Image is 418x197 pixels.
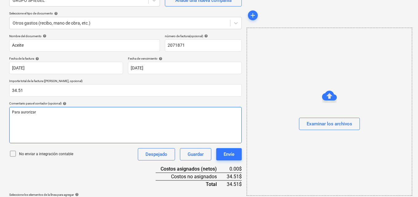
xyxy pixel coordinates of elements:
[188,150,204,158] div: Guardar
[227,180,242,188] div: 34.51$
[34,57,39,61] span: help
[128,62,242,74] input: Fecha de vencimiento no especificada
[9,62,123,74] input: Fecha de factura no especificada
[9,193,160,197] div: Seleccione los elementos de la línea para agregar
[145,150,167,158] div: Despejado
[165,34,242,38] div: número de factura (opcional)
[180,148,211,160] button: Guardar
[62,102,66,105] span: help
[138,148,175,160] button: Despejado
[307,120,352,128] div: Examinar los archivos
[9,34,160,38] div: Nombre del documento
[42,34,46,38] span: help
[9,84,242,97] input: Importe total de la factura (coste neto, opcional)
[74,193,79,196] span: help
[53,12,58,15] span: help
[224,150,234,158] div: Envíe
[9,57,123,61] div: Fecha de la factura
[157,57,162,61] span: help
[19,152,73,157] p: No enviar a integración contable
[227,165,242,173] div: 0.00$
[128,57,242,61] div: Fecha de vencimiento
[9,39,160,52] input: Nombre del documento
[156,165,227,173] div: Costos asignados (netos)
[387,167,418,197] iframe: Chat Widget
[12,110,36,114] span: Para aurorizar
[247,28,412,196] div: Examinar los archivos
[165,39,242,52] input: número de factura
[9,79,242,84] p: Importe total de la factura ([PERSON_NAME], opcional)
[249,12,257,19] span: add
[156,180,227,188] div: Total
[299,118,360,130] button: Examinar los archivos
[156,173,227,180] div: Costos no asignados
[203,34,208,38] span: help
[9,101,242,105] div: Comentario para el contador (opcional)
[227,173,242,180] div: 34.51$
[387,167,418,197] div: Widget de chat
[9,11,242,15] div: Seleccione el tipo de documento
[216,148,242,160] button: Envíe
